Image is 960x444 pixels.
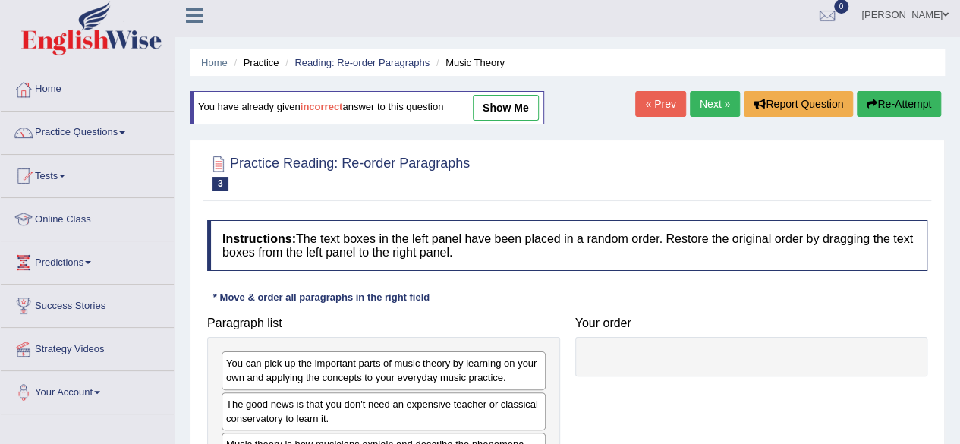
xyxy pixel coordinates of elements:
[222,351,546,389] div: You can pick up the important parts of music theory by learning on your own and applying the conc...
[190,91,544,124] div: You have already given answer to this question
[207,220,927,271] h4: The text boxes in the left panel have been placed in a random order. Restore the original order b...
[1,198,174,236] a: Online Class
[690,91,740,117] a: Next »
[1,68,174,106] a: Home
[1,155,174,193] a: Tests
[207,153,470,191] h2: Practice Reading: Re-order Paragraphs
[230,55,279,70] li: Practice
[207,316,560,330] h4: Paragraph list
[857,91,941,117] button: Re-Attempt
[433,55,505,70] li: Music Theory
[744,91,853,117] button: Report Question
[294,57,430,68] a: Reading: Re-order Paragraphs
[222,232,296,245] b: Instructions:
[635,91,685,117] a: « Prev
[1,241,174,279] a: Predictions
[1,112,174,150] a: Practice Questions
[473,95,539,121] a: show me
[222,392,546,430] div: The good news is that you don't need an expensive teacher or classical conservatory to learn it.
[201,57,228,68] a: Home
[1,285,174,323] a: Success Stories
[1,371,174,409] a: Your Account
[212,177,228,191] span: 3
[1,328,174,366] a: Strategy Videos
[207,290,436,304] div: * Move & order all paragraphs in the right field
[575,316,928,330] h4: Your order
[301,102,343,113] b: incorrect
